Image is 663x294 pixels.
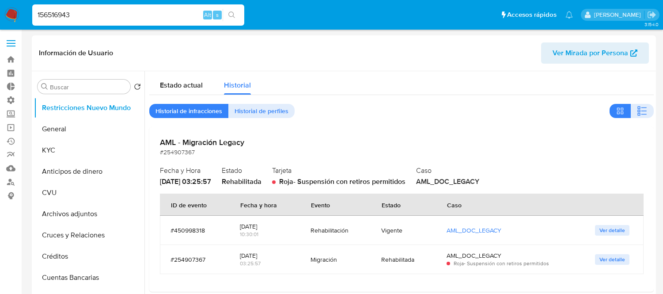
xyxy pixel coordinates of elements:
[34,267,144,288] button: Cuentas Bancarias
[223,9,241,21] button: search-icon
[34,140,144,161] button: KYC
[204,11,211,19] span: Alt
[594,11,644,19] p: zoe.breuer@mercadolibre.com
[507,10,557,19] span: Accesos rápidos
[41,83,48,90] button: Buscar
[134,83,141,93] button: Volver al orden por defecto
[34,246,144,267] button: Créditos
[34,225,144,246] button: Cruces y Relaciones
[39,49,113,57] h1: Información de Usuario
[32,9,244,21] input: Buscar usuario o caso...
[34,97,144,118] button: Restricciones Nuevo Mundo
[553,42,628,64] span: Ver Mirada por Persona
[216,11,219,19] span: s
[34,118,144,140] button: General
[34,161,144,182] button: Anticipos de dinero
[565,11,573,19] a: Notificaciones
[34,203,144,225] button: Archivos adjuntos
[541,42,649,64] button: Ver Mirada por Persona
[50,83,127,91] input: Buscar
[34,182,144,203] button: CVU
[647,10,656,19] a: Salir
